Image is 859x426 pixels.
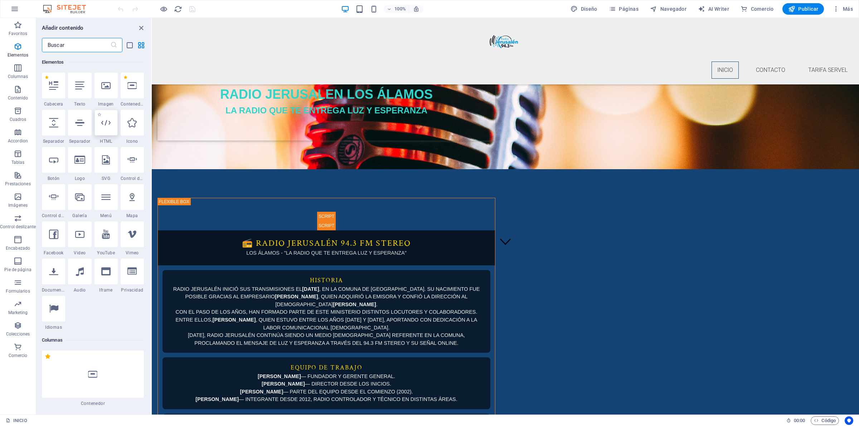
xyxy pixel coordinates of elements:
button: AI Writer [695,3,732,15]
p: Cuadros [10,117,26,122]
h6: Añadir contenido [42,24,83,32]
p: Contenido [8,95,28,101]
div: Separador [68,110,91,144]
button: Navegador [647,3,689,15]
div: YouTube [94,221,118,256]
span: Eliminar de favoritos [123,75,127,79]
button: Código [811,416,839,425]
span: Privacidad [121,287,144,293]
div: Logo [68,147,91,181]
div: SVG [94,147,118,181]
span: Separador [68,138,91,144]
span: Páginas [609,5,639,13]
span: Control deslizante de imágenes [121,176,144,181]
img: Editor Logo [41,5,95,13]
i: Volver a cargar página [174,5,182,13]
a: Haz clic para cancelar la selección y doble clic para abrir páginas [6,416,27,425]
span: Botón [42,176,65,181]
span: 00 00 [794,416,805,425]
p: Marketing [8,310,28,315]
span: Menú [94,213,118,219]
div: HTML [94,110,118,144]
p: Pie de página [4,267,31,273]
div: Menú [94,184,118,219]
h6: Elementos [42,58,144,67]
span: Logo [68,176,91,181]
button: Haz clic para salir del modo de previsualización y seguir editando [159,5,168,13]
button: Más [830,3,856,15]
div: Botón [42,147,65,181]
span: SVG [94,176,118,181]
p: Tablas [11,160,25,165]
h6: Columnas [42,336,144,344]
span: Video [68,250,91,256]
p: Elementos [8,52,28,58]
div: Icono [121,110,144,144]
div: Documento [42,259,65,293]
button: grid-view [137,41,145,49]
span: Navegador [650,5,686,13]
span: Idiomas [42,324,65,330]
button: close panel [137,24,145,32]
p: Favoritos [9,31,27,36]
button: Usercentrics [845,416,853,425]
button: 100% [384,5,409,13]
span: Icono [121,138,144,144]
span: Cabecera [42,101,65,107]
span: Contenedor [42,401,144,406]
div: Video [68,221,91,256]
span: Añadir a favoritos [97,113,101,117]
div: Contenedor [121,73,144,107]
span: Documento [42,287,65,293]
span: Control deslizante [42,213,65,219]
div: Diseño (Ctrl+Alt+Y) [568,3,600,15]
span: Más [833,5,853,13]
div: Idiomas [42,296,65,330]
button: list-view [125,41,134,49]
span: HTML [94,138,118,144]
span: Galería [68,213,91,219]
div: Galería [68,184,91,219]
span: Diseño [571,5,597,13]
div: Audio [68,259,91,293]
span: Publicar [788,5,819,13]
input: Buscar [42,38,110,52]
span: Texto [68,101,91,107]
span: Separador [42,138,65,144]
a: RADIO JERUSALEN LOS ÁLAMOSLA RADIO QUE TE ENTREGA LUZ Y ESPERANZA [6,49,344,123]
button: Páginas [606,3,641,15]
div: Privacidad [121,259,144,293]
div: Texto [68,73,91,107]
p: Imágenes [8,202,28,208]
div: Vimeo [121,221,144,256]
div: Mapa [121,184,144,219]
button: reload [174,5,182,13]
span: Mapa [121,213,144,219]
p: Prestaciones [5,181,30,187]
span: Código [814,416,836,425]
h6: 100% [394,5,406,13]
div: Facebook [42,221,65,256]
span: Audio [68,287,91,293]
div: Imagen [94,73,118,107]
h6: Tiempo de la sesión [786,416,805,425]
span: Vimeo [121,250,144,256]
button: Comercio [738,3,777,15]
span: Facebook [42,250,65,256]
span: Eliminar de favoritos [45,353,51,359]
div: Control deslizante de imágenes [121,147,144,181]
span: : [799,418,800,423]
span: AI Writer [698,5,729,13]
p: Formularios [6,288,30,294]
p: Colecciones [6,331,30,337]
div: Iframe [94,259,118,293]
p: Comercio [9,353,28,358]
i: Al redimensionar, ajustar el nivel de zoom automáticamente para ajustarse al dispositivo elegido. [413,6,419,12]
span: Imagen [94,101,118,107]
div: Cabecera [42,73,65,107]
span: Comercio [741,5,774,13]
div: Contenedor [42,351,144,406]
span: Contenedor [121,101,144,107]
span: Iframe [94,287,118,293]
p: Accordion [8,138,28,144]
